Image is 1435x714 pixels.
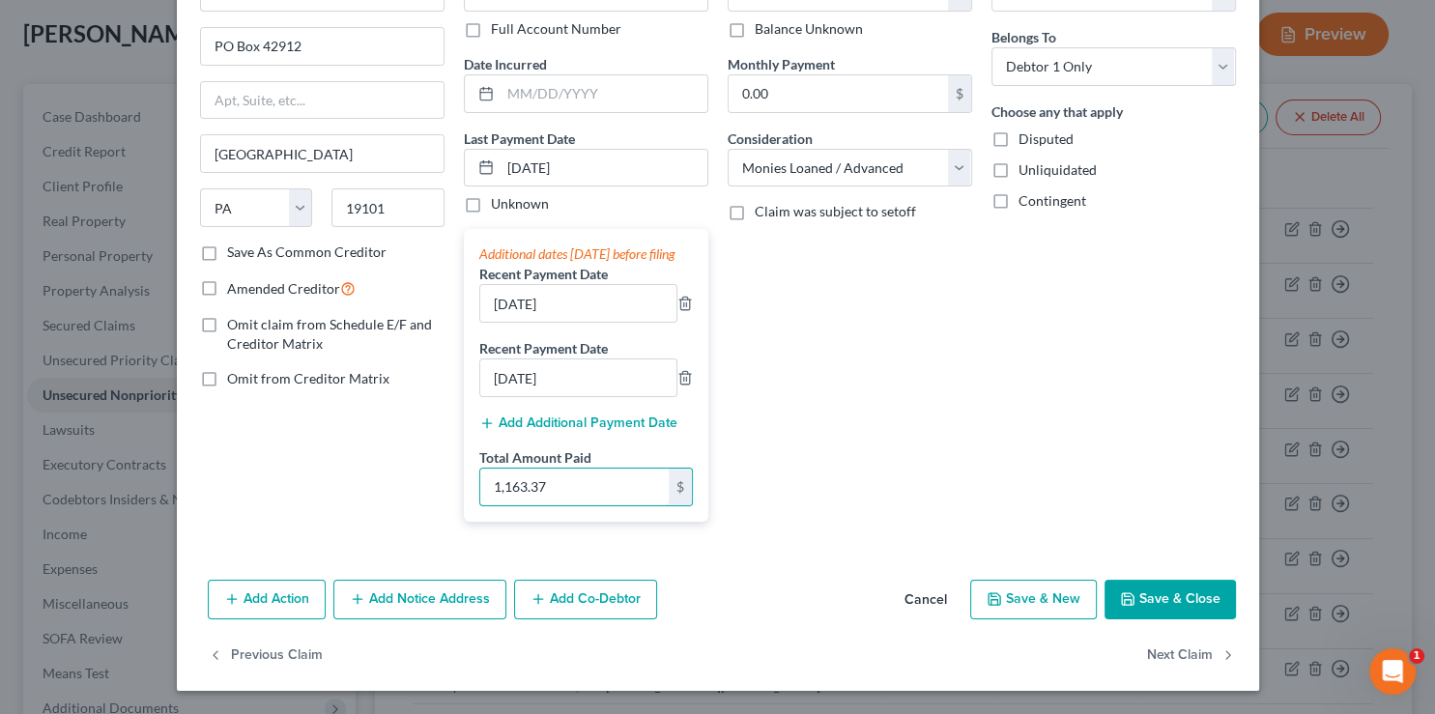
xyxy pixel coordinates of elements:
[201,28,444,65] input: Enter address...
[491,19,621,39] label: Full Account Number
[1147,635,1236,675] button: Next Claim
[729,75,948,112] input: 0.00
[479,415,677,431] button: Add Additional Payment Date
[208,580,326,620] button: Add Action
[991,101,1123,122] label: Choose any that apply
[479,447,591,468] label: Total Amount Paid
[501,75,707,112] input: MM/DD/YYYY
[669,469,692,505] div: $
[491,194,549,214] label: Unknown
[991,29,1056,45] span: Belongs To
[480,469,669,505] input: 0.00
[1019,161,1097,178] span: Unliquidated
[514,580,657,620] button: Add Co-Debtor
[227,370,389,386] span: Omit from Creditor Matrix
[1369,648,1416,695] iframe: Intercom live chat
[728,129,813,149] label: Consideration
[464,54,547,74] label: Date Incurred
[1019,192,1086,209] span: Contingent
[755,19,863,39] label: Balance Unknown
[755,203,916,219] span: Claim was subject to setoff
[227,280,340,297] span: Amended Creditor
[1105,580,1236,620] button: Save & Close
[333,580,506,620] button: Add Notice Address
[889,582,962,620] button: Cancel
[970,580,1097,620] button: Save & New
[728,54,835,74] label: Monthly Payment
[464,129,575,149] label: Last Payment Date
[479,244,693,264] div: Additional dates [DATE] before filing
[331,188,445,227] input: Enter zip...
[480,359,676,396] input: --
[201,135,444,172] input: Enter city...
[479,264,608,284] label: Recent Payment Date
[227,316,432,352] span: Omit claim from Schedule E/F and Creditor Matrix
[948,75,971,112] div: $
[501,150,707,186] input: MM/DD/YYYY
[480,285,676,322] input: --
[201,82,444,119] input: Apt, Suite, etc...
[479,338,608,358] label: Recent Payment Date
[1019,130,1074,147] span: Disputed
[1409,648,1424,664] span: 1
[227,243,387,262] label: Save As Common Creditor
[208,635,323,675] button: Previous Claim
